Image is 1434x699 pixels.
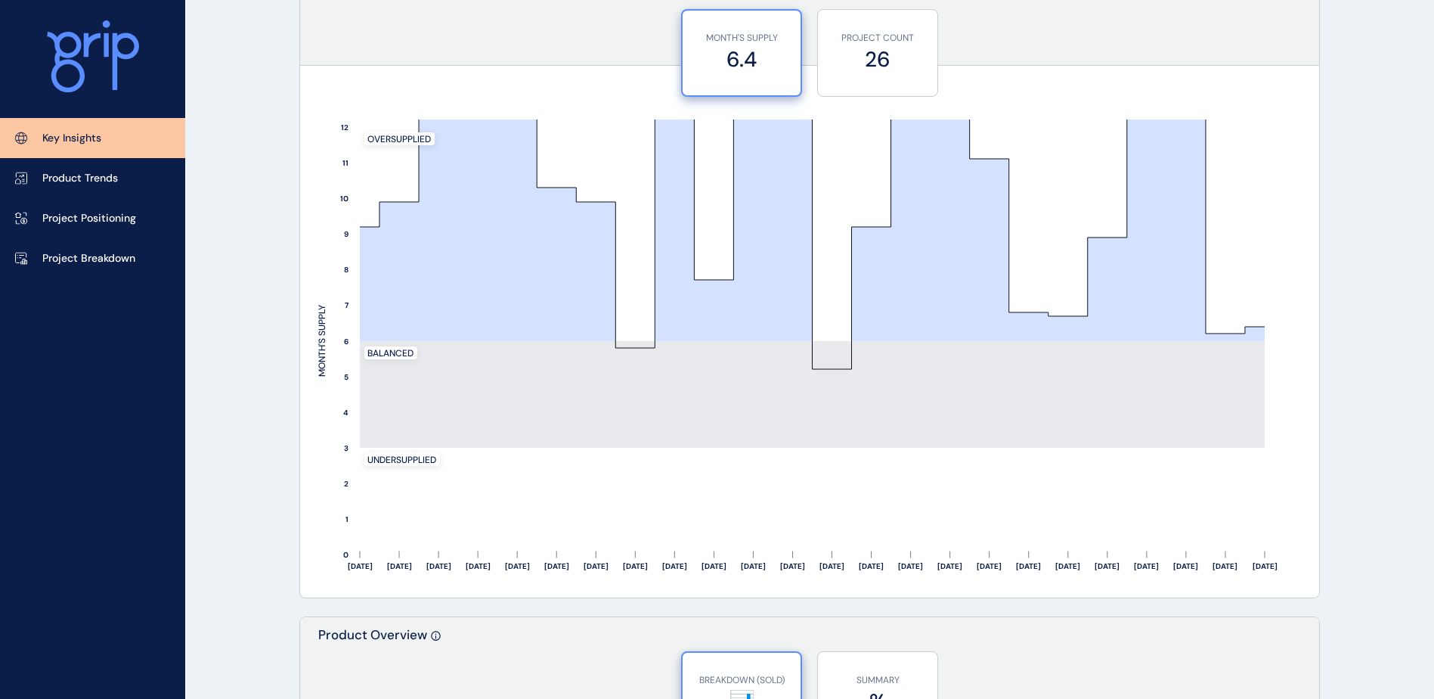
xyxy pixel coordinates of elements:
text: [DATE] [1095,561,1120,571]
p: MONTH'S SUPPLY [690,32,793,45]
text: [DATE] [1173,561,1198,571]
text: 12 [341,123,348,132]
text: [DATE] [1213,561,1237,571]
text: 5 [344,372,348,382]
label: 26 [825,45,930,74]
p: Product Trends [42,171,118,186]
label: 6.4 [690,45,793,74]
text: 1 [345,514,348,524]
text: [DATE] [1055,561,1080,571]
text: 0 [343,550,348,560]
text: [DATE] [937,561,962,571]
text: [DATE] [702,561,726,571]
text: 4 [343,408,348,418]
text: [DATE] [1134,561,1159,571]
p: BREAKDOWN (SOLD) [690,674,793,687]
text: [DATE] [662,561,687,571]
text: [DATE] [819,561,844,571]
p: Project Breakdown [42,251,135,266]
text: [DATE] [348,561,373,571]
p: Key Insights [42,131,101,146]
text: [DATE] [898,561,923,571]
text: [DATE] [780,561,805,571]
text: 9 [344,229,348,239]
text: 10 [340,194,348,203]
text: [DATE] [387,561,412,571]
text: [DATE] [741,561,766,571]
text: [DATE] [1253,561,1278,571]
text: 6 [344,337,348,346]
text: [DATE] [426,561,451,571]
text: [DATE] [623,561,648,571]
text: [DATE] [466,561,491,571]
text: 2 [344,479,348,489]
text: [DATE] [1016,561,1041,571]
text: [DATE] [977,561,1002,571]
text: MONTH'S SUPPLY [316,305,328,377]
text: 7 [345,300,349,310]
text: [DATE] [544,561,569,571]
p: SUMMARY [825,674,930,687]
text: [DATE] [584,561,609,571]
text: [DATE] [859,561,884,571]
text: [DATE] [505,561,530,571]
text: 11 [342,158,348,168]
text: 8 [344,265,348,275]
p: Project Positioning [42,211,136,226]
p: PROJECT COUNT [825,32,930,45]
text: 3 [344,443,348,453]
